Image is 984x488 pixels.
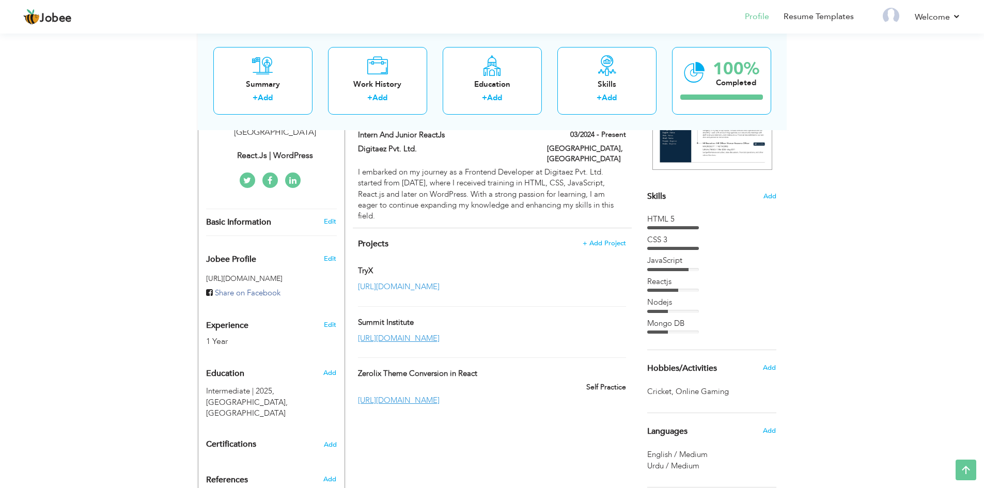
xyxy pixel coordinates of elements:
[367,92,372,103] label: +
[566,78,648,89] div: Skills
[647,449,708,460] span: English / Medium
[206,336,313,348] div: 1 Year
[358,167,626,222] div: I embarked on my journey as a Frontend Developer at Digitaez Pvt. Ltd. started from [DATE], where...
[206,275,337,282] h5: [URL][DOMAIN_NAME]
[206,363,337,419] div: Add your educational degree.
[671,386,674,397] span: ,
[206,369,244,379] span: Education
[451,78,534,89] div: Education
[324,217,336,226] a: Edit
[358,130,532,140] label: Intern And Junior ReactJs
[713,60,759,77] div: 100%
[215,288,280,298] span: Share on Facebook
[547,144,626,164] label: [GEOGRAPHIC_DATA], [GEOGRAPHIC_DATA]
[647,318,776,329] div: Mongo DB
[222,78,304,89] div: Summary
[324,441,337,448] span: Add the certifications you’ve earned.
[323,475,336,484] span: Add
[647,364,717,373] span: Hobbies/Activities
[23,9,40,25] img: jobee.io
[676,386,731,397] span: Online Gaming
[883,8,899,24] img: Profile Img
[206,255,256,264] span: Jobee Profile
[358,238,388,249] span: Projects
[198,386,345,419] div: Intermediate, 2025
[487,92,502,103] a: Add
[570,130,626,140] label: 03/2024 - Present
[358,265,532,276] label: TryX
[358,317,532,328] label: Summit Institute
[324,254,336,263] span: Edit
[23,9,72,25] a: Jobee
[206,397,288,418] span: [GEOGRAPHIC_DATA], [GEOGRAPHIC_DATA]
[358,333,440,343] a: [URL][DOMAIN_NAME]
[336,78,419,89] div: Work History
[915,11,961,23] a: Welcome
[358,368,532,379] label: Zerolix Theme Conversion in React
[763,426,776,435] span: Add
[647,413,776,471] div: Show your familiar languages.
[358,395,440,405] a: [URL][DOMAIN_NAME]
[253,92,258,103] label: +
[583,240,626,247] span: + Add Project
[647,297,776,308] div: Nodejs
[324,320,336,329] a: Edit
[358,239,626,249] h4: This helps to highlight the project, tools and skills you have worked on.
[647,276,776,287] div: Reactjs
[647,461,699,471] span: Urdu / Medium
[597,92,602,103] label: +
[647,386,676,397] span: Cricket
[206,321,248,330] span: Experience
[602,92,617,103] a: Add
[258,92,273,103] a: Add
[482,92,487,103] label: +
[784,11,854,23] a: Resume Templates
[639,350,784,386] div: Share some of your professional and personal interests.
[198,244,345,270] div: Enhance your career by creating a custom URL for your Jobee public profile.
[586,382,626,392] label: Self Practice
[647,214,776,225] div: HTML 5
[206,150,345,162] div: React.Js | WordPress
[647,255,776,266] div: JavaScript
[763,363,776,372] span: Add
[763,192,776,201] span: Add
[206,476,248,485] span: References
[647,234,776,245] div: CSS 3
[206,438,256,450] span: Certifications
[40,13,72,24] span: Jobee
[745,11,769,23] a: Profile
[358,281,440,292] a: [URL][DOMAIN_NAME]
[647,191,666,202] span: Skills
[206,386,274,396] span: Intermediate, Comprehensive Boys Secondary School, 2025
[323,368,336,377] span: Add
[206,218,271,227] span: Basic Information
[372,92,387,103] a: Add
[713,77,759,88] div: Completed
[647,427,688,436] span: Languages
[358,144,532,154] label: Digitaez Pvt. Ltd.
